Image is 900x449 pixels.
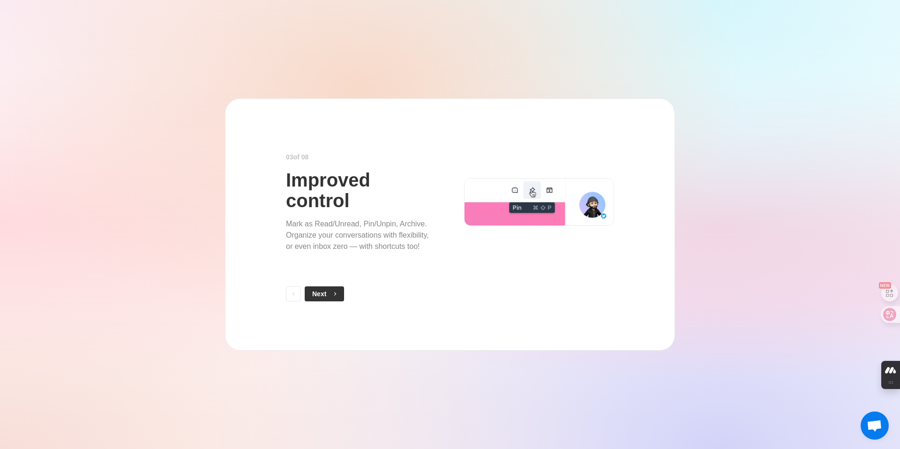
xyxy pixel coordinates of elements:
button: Next [305,286,344,301]
img: conv_management [464,178,614,226]
p: Improved control [286,170,436,211]
p: Mark as Read/Unread, Pin/Unpin, Archive. Organize your conversations with flexibility, or even in... [286,218,436,252]
p: 0 3 of 0 8 [286,152,308,162]
a: Open chat [861,412,889,440]
button: Back [286,286,301,301]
